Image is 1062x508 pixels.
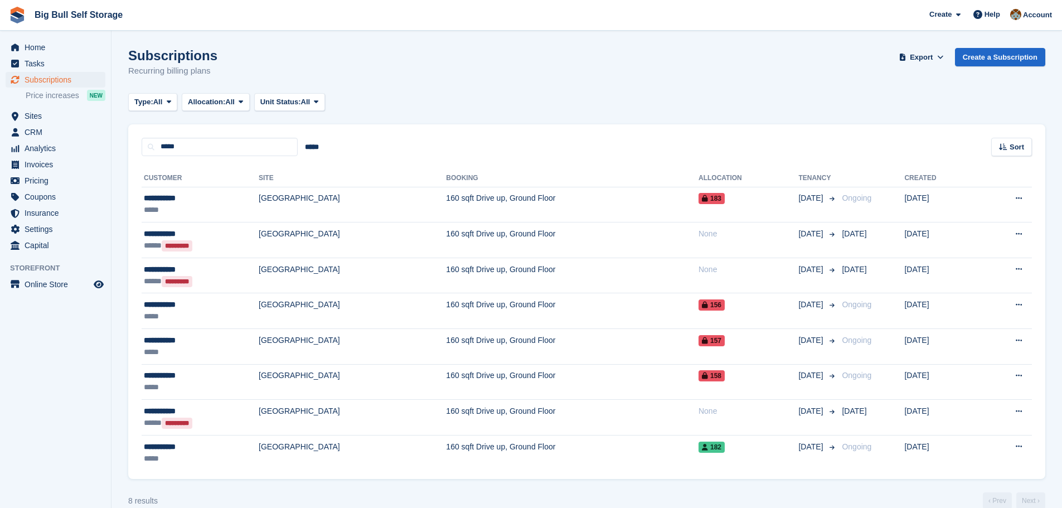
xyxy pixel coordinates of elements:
img: Mike Llewellen Palmer [1010,9,1021,20]
span: [DATE] [798,192,825,204]
th: Site [259,170,446,187]
span: Export [910,52,933,63]
span: [DATE] [798,335,825,346]
a: menu [6,205,105,221]
span: [DATE] [842,229,866,238]
span: Settings [25,221,91,237]
span: 157 [699,335,725,346]
a: menu [6,277,105,292]
span: Home [25,40,91,55]
span: Online Store [25,277,91,292]
button: Type: All [128,93,177,112]
span: [DATE] [798,228,825,240]
span: [DATE] [842,407,866,415]
div: None [699,405,798,417]
td: [GEOGRAPHIC_DATA] [259,187,446,222]
span: Unit Status: [260,96,301,108]
span: [DATE] [842,265,866,274]
a: Big Bull Self Storage [30,6,127,24]
td: [GEOGRAPHIC_DATA] [259,435,446,470]
td: 160 sqft Drive up, Ground Floor [446,187,699,222]
span: CRM [25,124,91,140]
span: Ongoing [842,336,871,345]
a: menu [6,238,105,253]
span: Type: [134,96,153,108]
span: Sites [25,108,91,124]
span: Coupons [25,189,91,205]
span: Ongoing [842,371,871,380]
div: NEW [87,90,105,101]
td: [GEOGRAPHIC_DATA] [259,329,446,365]
span: Storefront [10,263,111,274]
td: [DATE] [904,187,978,222]
td: [GEOGRAPHIC_DATA] [259,400,446,436]
td: 160 sqft Drive up, Ground Floor [446,329,699,365]
span: Insurance [25,205,91,221]
span: Create [929,9,952,20]
th: Customer [142,170,259,187]
span: Ongoing [842,300,871,309]
span: Account [1023,9,1052,21]
td: [DATE] [904,364,978,400]
span: Allocation: [188,96,225,108]
a: Create a Subscription [955,48,1045,66]
span: All [225,96,235,108]
span: Help [985,9,1000,20]
button: Export [897,48,946,66]
div: 8 results [128,495,158,507]
span: Invoices [25,157,91,172]
span: [DATE] [798,264,825,275]
button: Allocation: All [182,93,250,112]
a: Preview store [92,278,105,291]
th: Allocation [699,170,798,187]
span: All [153,96,163,108]
td: 160 sqft Drive up, Ground Floor [446,400,699,436]
th: Booking [446,170,699,187]
a: menu [6,40,105,55]
span: Analytics [25,141,91,156]
div: None [699,228,798,240]
a: menu [6,124,105,140]
td: [DATE] [904,435,978,470]
span: Ongoing [842,193,871,202]
th: Created [904,170,978,187]
td: [GEOGRAPHIC_DATA] [259,258,446,293]
a: menu [6,141,105,156]
th: Tenancy [798,170,837,187]
td: [DATE] [904,293,978,329]
span: Ongoing [842,442,871,451]
span: [DATE] [798,441,825,453]
a: menu [6,173,105,188]
span: 156 [699,299,725,311]
td: 160 sqft Drive up, Ground Floor [446,293,699,329]
a: menu [6,157,105,172]
span: Pricing [25,173,91,188]
td: 160 sqft Drive up, Ground Floor [446,435,699,470]
span: [DATE] [798,299,825,311]
td: [GEOGRAPHIC_DATA] [259,222,446,258]
a: menu [6,56,105,71]
button: Unit Status: All [254,93,325,112]
span: Subscriptions [25,72,91,88]
span: Sort [1010,142,1024,153]
td: 160 sqft Drive up, Ground Floor [446,258,699,293]
span: 182 [699,442,725,453]
span: Capital [25,238,91,253]
a: menu [6,108,105,124]
a: Price increases NEW [26,89,105,101]
td: 160 sqft Drive up, Ground Floor [446,364,699,400]
div: None [699,264,798,275]
span: 183 [699,193,725,204]
td: [DATE] [904,258,978,293]
td: 160 sqft Drive up, Ground Floor [446,222,699,258]
a: menu [6,189,105,205]
td: [GEOGRAPHIC_DATA] [259,364,446,400]
td: [DATE] [904,329,978,365]
p: Recurring billing plans [128,65,217,78]
img: stora-icon-8386f47178a22dfd0bd8f6a31ec36ba5ce8667c1dd55bd0f319d3a0aa187defe.svg [9,7,26,23]
span: [DATE] [798,370,825,381]
span: Price increases [26,90,79,101]
h1: Subscriptions [128,48,217,63]
span: Tasks [25,56,91,71]
td: [GEOGRAPHIC_DATA] [259,293,446,329]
